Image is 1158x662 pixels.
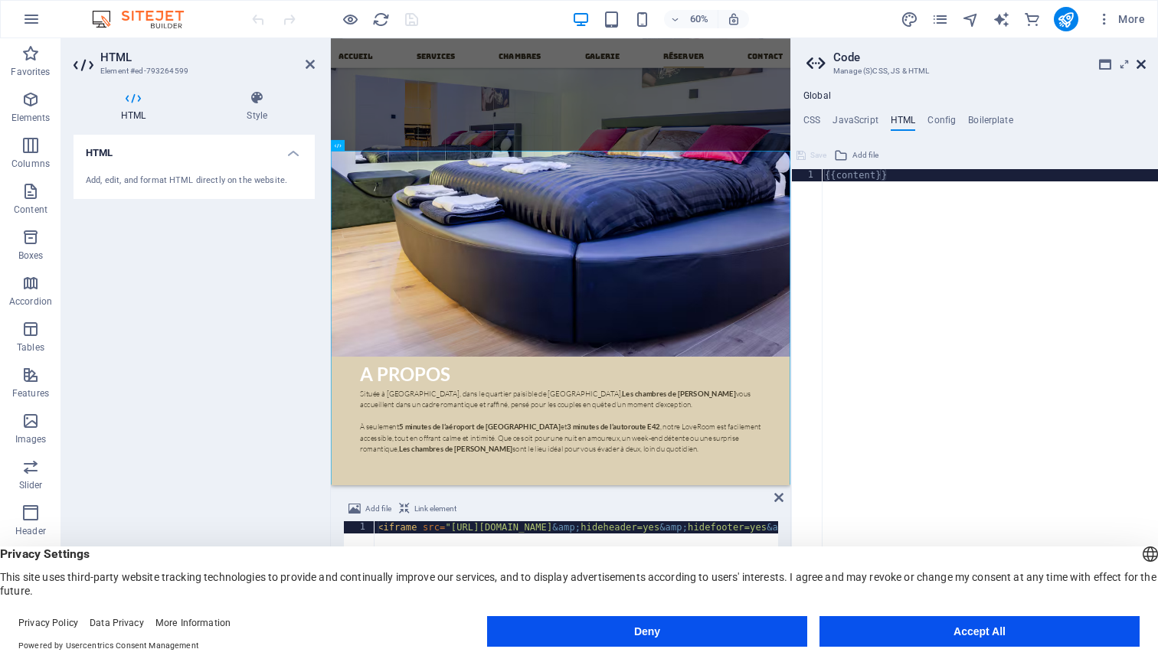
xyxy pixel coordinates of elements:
[792,169,823,181] div: 1
[17,341,44,354] p: Tables
[88,10,203,28] img: Editor Logo
[664,10,718,28] button: 60%
[931,10,950,28] button: pages
[1054,7,1078,31] button: publish
[962,10,980,28] button: navigator
[1023,10,1042,28] button: commerce
[414,500,456,518] span: Link element
[727,12,741,26] i: On resize automatically adjust zoom level to fit chosen device.
[86,174,303,188] div: Add, edit, and format HTML directly on the website.
[927,115,956,132] h4: Config
[11,112,51,124] p: Elements
[833,51,1146,64] h2: Code
[12,387,49,399] p: Features
[341,10,359,28] button: Click here to leave preview mode and continue editing
[15,525,46,537] p: Header
[1023,11,1041,28] i: Commerce
[901,10,919,28] button: design
[931,11,949,28] i: Pages (Ctrl+Alt+S)
[803,115,820,132] h4: CSS
[9,295,52,308] p: Accordion
[832,146,881,165] button: Add file
[687,10,711,28] h6: 60%
[901,11,918,28] i: Design (Ctrl+Alt+Y)
[15,433,47,445] p: Images
[993,11,1010,28] i: AI Writer
[372,11,390,28] i: Reload page
[1057,11,1075,28] i: Publish
[346,500,394,518] button: Add file
[968,115,1013,132] h4: Boilerplate
[11,66,50,78] p: Favorites
[100,51,315,64] h2: HTML
[397,500,459,518] button: Link element
[199,90,315,122] h4: Style
[993,10,1011,28] button: text_generator
[14,204,47,216] p: Content
[833,64,1115,78] h3: Manage (S)CSS, JS & HTML
[1091,7,1151,31] button: More
[344,521,375,533] div: 1
[803,90,831,103] h4: Global
[19,479,43,491] p: Slider
[74,90,199,122] h4: HTML
[371,10,390,28] button: reload
[100,64,284,78] h3: Element #ed-793264599
[11,158,50,170] p: Columns
[852,146,878,165] span: Add file
[74,135,315,162] h4: HTML
[962,11,980,28] i: Navigator
[365,500,391,518] span: Add file
[833,115,878,132] h4: JavaScript
[18,249,44,262] p: Boxes
[891,115,916,132] h4: HTML
[1097,11,1145,27] span: More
